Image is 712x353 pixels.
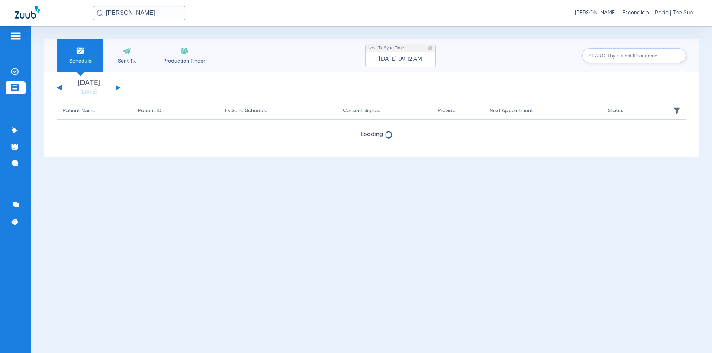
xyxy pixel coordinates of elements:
[138,107,213,115] div: Patient ID
[15,6,40,19] img: Zuub Logo
[224,107,332,115] div: Tx Send Schedule
[438,107,478,115] div: Provider
[608,107,661,115] div: Status
[489,107,597,115] div: Next Appointment
[138,107,161,115] div: Patient ID
[582,48,686,63] input: SEARCH by patient ID or name
[63,57,98,65] span: Schedule
[109,57,144,65] span: Sent Tx
[10,31,22,40] img: hamburger-icon
[428,46,433,51] img: last sync help info
[180,46,189,55] img: Recare
[489,107,533,115] div: Next Appointment
[57,131,686,138] span: Loading
[675,317,712,353] iframe: Chat Widget
[76,46,85,55] img: Schedule
[343,107,381,115] div: Consent Signed
[673,107,680,114] img: filter.svg
[155,57,213,65] span: Production Finder
[343,107,427,115] div: Consent Signed
[122,46,131,55] img: Sent Tx
[368,44,405,52] span: Last Tx Sync Time:
[66,80,111,96] li: [DATE]
[66,89,111,96] a: [DATE]
[96,10,103,16] img: Search Icon
[63,107,127,115] div: Patient Name
[93,6,185,20] input: Search for patients
[608,107,623,115] div: Status
[224,107,267,115] div: Tx Send Schedule
[379,56,422,63] span: [DATE] 09:12 AM
[575,9,697,17] span: [PERSON_NAME] - Escondido - Pedo | The Super Dentists
[63,107,95,115] div: Patient Name
[438,107,457,115] div: Provider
